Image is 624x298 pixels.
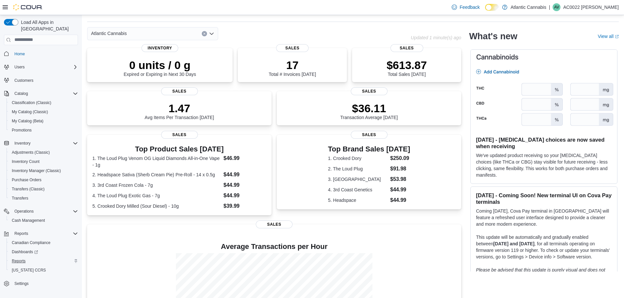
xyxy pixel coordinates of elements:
[145,102,214,115] p: 1.47
[9,117,46,125] a: My Catalog (Beta)
[328,166,388,172] dt: 2. The Loud Plug
[92,192,221,199] dt: 4. The Loud Plug Exotic Gas - 7g
[9,158,42,166] a: Inventory Count
[1,76,81,85] button: Customers
[12,218,45,223] span: Cash Management
[1,229,81,238] button: Reports
[12,207,36,215] button: Operations
[1,49,81,59] button: Home
[328,176,388,183] dt: 3. [GEOGRAPHIC_DATA]
[9,248,78,256] span: Dashboards
[12,76,78,84] span: Customers
[9,108,51,116] a: My Catalog (Classic)
[12,207,78,215] span: Operations
[12,240,50,245] span: Canadian Compliance
[9,185,78,193] span: Transfers (Classic)
[12,63,27,71] button: Users
[7,116,81,126] button: My Catalog (Beta)
[223,202,266,210] dd: $39.99
[12,50,28,58] a: Home
[9,149,78,156] span: Adjustments (Classic)
[145,102,214,120] div: Avg Items Per Transaction [DATE]
[12,230,31,237] button: Reports
[223,192,266,200] dd: $44.99
[12,139,78,147] span: Inventory
[390,165,410,173] dd: $91.98
[91,29,127,37] span: Atlantic Cannabis
[9,176,78,184] span: Purchase Orders
[387,59,427,77] div: Total Sales [DATE]
[14,231,28,236] span: Reports
[14,91,28,96] span: Catalog
[476,234,612,260] p: This update will be automatically and gradually enabled between , for all terminals operating on ...
[9,149,52,156] a: Adjustments (Classic)
[9,108,78,116] span: My Catalog (Classic)
[9,194,31,202] a: Transfers
[223,181,266,189] dd: $44.99
[14,141,30,146] span: Inventory
[12,159,40,164] span: Inventory Count
[328,145,410,153] h3: Top Brand Sales [DATE]
[92,203,221,209] dt: 5. Crooked Dory Milled (Sour Diesel) - 10g
[7,247,81,256] a: Dashboards
[209,31,214,36] button: Open list of options
[9,176,44,184] a: Purchase Orders
[12,150,50,155] span: Adjustments (Classic)
[476,192,612,205] h3: [DATE] - Coming Soon! New terminal UI on Cova Pay terminals
[553,3,560,11] div: AC0022 Vardy Caitlin
[9,99,78,107] span: Classification (Classic)
[7,194,81,203] button: Transfers
[9,257,28,265] a: Reports
[9,117,78,125] span: My Catalog (Beta)
[14,281,28,286] span: Settings
[9,239,78,247] span: Canadian Compliance
[9,217,78,224] span: Cash Management
[92,182,221,188] dt: 3. 3rd Coast Frozen Cola - 7g
[92,145,266,153] h3: Top Product Sales [DATE]
[9,217,47,224] a: Cash Management
[18,19,78,32] span: Load All Apps in [GEOGRAPHIC_DATA]
[7,184,81,194] button: Transfers (Classic)
[9,266,78,274] span: Washington CCRS
[598,34,619,39] a: View allExternal link
[7,166,81,175] button: Inventory Manager (Classic)
[493,241,534,246] strong: [DATE] and [DATE]
[1,139,81,148] button: Inventory
[390,196,410,204] dd: $44.99
[340,102,398,120] div: Transaction Average [DATE]
[7,175,81,184] button: Purchase Orders
[563,3,619,11] p: AC0022 [PERSON_NAME]
[92,155,221,168] dt: 1. The Loud Plug Venom OG Liquid Diamonds All-in-One Vape - 1g
[13,4,43,10] img: Cova
[511,3,546,11] p: Atlantic Cannabis
[7,148,81,157] button: Adjustments (Classic)
[12,279,78,288] span: Settings
[142,44,178,52] span: Inventory
[12,118,44,124] span: My Catalog (Beta)
[9,185,47,193] a: Transfers (Classic)
[411,35,461,40] p: Updated 1 minute(s) ago
[549,3,550,11] p: |
[12,168,61,173] span: Inventory Manager (Classic)
[12,258,26,264] span: Reports
[12,90,30,97] button: Catalog
[9,257,78,265] span: Reports
[328,155,388,162] dt: 1. Crooked Dory
[9,126,34,134] a: Promotions
[7,238,81,247] button: Canadian Compliance
[14,78,33,83] span: Customers
[390,175,410,183] dd: $53.98
[1,207,81,216] button: Operations
[12,186,45,192] span: Transfers (Classic)
[124,59,196,77] div: Expired or Expiring in Next 30 Days
[9,248,41,256] a: Dashboards
[351,131,388,139] span: Sales
[7,256,81,266] button: Reports
[390,44,423,52] span: Sales
[476,152,612,178] p: We've updated product receiving so your [MEDICAL_DATA] choices (like THCa or CBG) stay visible fo...
[161,131,198,139] span: Sales
[328,186,388,193] dt: 4. 3rd Coast Genetics
[276,44,309,52] span: Sales
[390,186,410,194] dd: $44.99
